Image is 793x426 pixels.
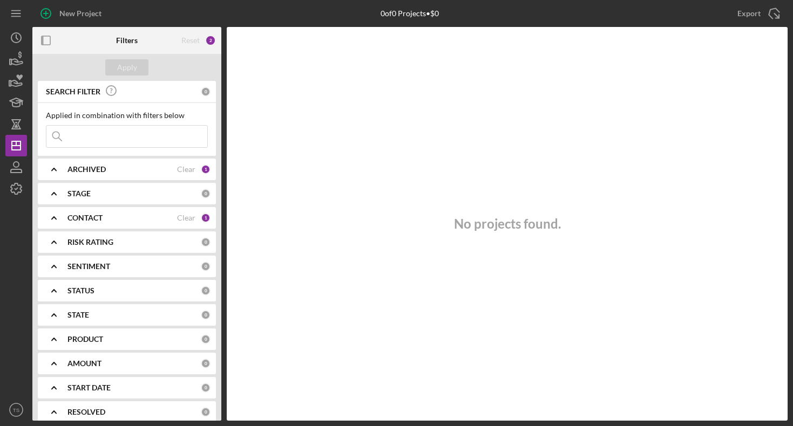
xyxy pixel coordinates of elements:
[67,359,101,368] b: AMOUNT
[5,399,27,421] button: TS
[737,3,761,24] div: Export
[201,189,211,198] div: 0
[13,407,19,413] text: TS
[201,359,211,368] div: 0
[201,87,211,97] div: 0
[181,36,200,45] div: Reset
[177,214,195,222] div: Clear
[67,262,110,271] b: SENTIMENT
[116,36,138,45] b: Filters
[205,35,216,46] div: 2
[454,216,561,231] h3: No projects found.
[59,3,101,24] div: New Project
[67,335,103,343] b: PRODUCT
[201,262,211,271] div: 0
[67,214,103,222] b: CONTACT
[201,383,211,393] div: 0
[32,3,112,24] button: New Project
[67,408,105,416] b: RESOLVED
[727,3,788,24] button: Export
[201,213,211,223] div: 1
[381,9,439,18] div: 0 of 0 Projects • $0
[67,165,106,174] b: ARCHIVED
[177,165,195,174] div: Clear
[46,111,208,120] div: Applied in combination with filters below
[117,59,137,75] div: Apply
[67,383,111,392] b: START DATE
[201,310,211,320] div: 0
[201,237,211,247] div: 0
[67,311,89,319] b: STATE
[201,407,211,417] div: 0
[46,87,100,96] b: SEARCH FILTER
[67,189,91,198] b: STAGE
[201,334,211,344] div: 0
[201,164,211,174] div: 1
[67,238,113,246] b: RISK RATING
[105,59,148,75] button: Apply
[67,286,94,295] b: STATUS
[201,286,211,296] div: 0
